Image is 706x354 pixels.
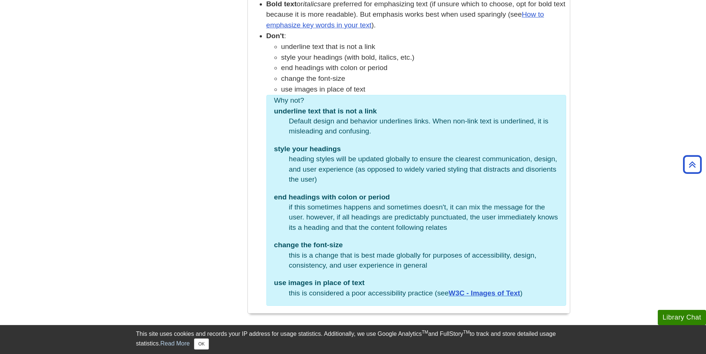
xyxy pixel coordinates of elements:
[680,159,704,169] a: Back to Top
[658,310,706,325] button: Library Chat
[281,73,566,84] li: change the font-size
[274,144,558,154] dt: style your headings
[289,288,558,298] dd: this is considered a poor accessibility practice (see )
[194,338,208,350] button: Close
[274,106,558,116] dt: underline text that is not a link
[463,330,470,335] sup: TM
[274,278,558,288] dt: use images in place of text
[289,202,558,232] dd: if this sometimes happens and sometimes doesn't, it can mix the message for the user. however, if...
[136,330,570,350] div: This site uses cookies and records your IP address for usage statistics. Additionally, we use Goo...
[274,240,558,250] dt: change the font-size
[281,63,566,73] li: end headings with colon or period
[281,42,566,52] li: underline text that is not a link
[281,84,566,95] li: use images in place of text
[289,154,558,184] dd: heading styles will be updated globally to ensure the clearest communication, design, and user ex...
[266,31,566,306] li: :
[274,95,558,106] summary: Why not?
[281,52,566,63] li: style your headings (with bold, italics, etc.)
[289,250,558,271] dd: this is a change that is best made globally for purposes of accessibility, design, consistency, a...
[274,192,558,202] dt: end headings with colon or period
[289,116,558,136] dd: Default design and behavior underlines links. When non-link text is underlined, it is misleading ...
[160,340,190,347] a: Read More
[422,330,428,335] sup: TM
[449,289,520,297] a: W3C - Images of Text
[266,32,284,40] strong: Don't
